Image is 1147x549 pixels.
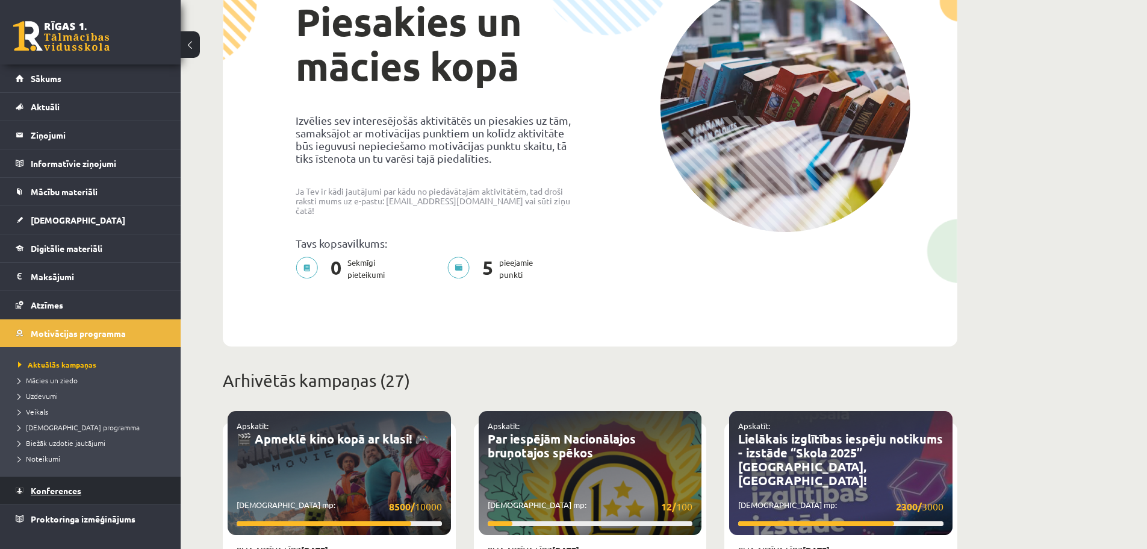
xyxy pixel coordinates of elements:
p: [DEMOGRAPHIC_DATA] mp: [237,499,442,514]
a: Maksājumi [16,263,166,290]
span: Digitālie materiāli [31,243,102,254]
p: pieejamie punkti [447,257,540,281]
p: [DEMOGRAPHIC_DATA] mp: [738,499,943,514]
a: Ziņojumi [16,121,166,149]
a: Biežāk uzdotie jautājumi [18,438,169,448]
strong: 12/ [661,500,676,513]
span: Mācies un ziedo [18,375,78,385]
legend: Maksājumi [31,263,166,290]
a: Veikals [18,406,169,417]
a: Apskatīt: [237,421,269,431]
p: Arhivētās kampaņas (27) [223,368,957,394]
legend: Ziņojumi [31,121,166,149]
a: Par iespējām Nacionālajos bruņotajos spēkos [488,431,636,460]
span: Konferences [31,485,81,496]
span: Proktoringa izmēģinājums [31,513,135,524]
span: 3000 [896,499,943,514]
a: Rīgas 1. Tālmācības vidusskola [13,21,110,51]
span: 100 [661,499,692,514]
a: Motivācijas programma [16,319,166,347]
a: 🎬 Apmeklē kino kopā ar klasi! 🎮 [237,431,430,447]
span: 10000 [389,499,442,514]
a: Digitālie materiāli [16,234,166,262]
span: Uzdevumi [18,391,58,401]
a: Proktoringa izmēģinājums [16,505,166,533]
strong: 2300/ [896,500,922,513]
span: Motivācijas programma [31,328,126,339]
p: Ja Tev ir kādi jautājumi par kādu no piedāvātajām aktivitātēm, tad droši raksti mums uz e-pastu: ... [296,186,581,215]
a: Mācies un ziedo [18,375,169,386]
a: Konferences [16,477,166,504]
span: 0 [325,257,347,281]
a: Lielākais izglītības iespēju notikums - izstāde “Skola 2025” [GEOGRAPHIC_DATA], [GEOGRAPHIC_DATA]! [738,431,943,488]
span: [DEMOGRAPHIC_DATA] [31,215,125,225]
p: Izvēlies sev interesējošās aktivitātēs un piesakies uz tām, samaksājot ar motivācijas punktiem un... [296,114,581,165]
span: Aktuālās kampaņas [18,360,96,369]
strong: 8500/ [389,500,415,513]
a: Apskatīt: [738,421,770,431]
span: Atzīmes [31,300,63,310]
span: Noteikumi [18,454,60,463]
a: Sākums [16,64,166,92]
p: Sekmīgi pieteikumi [296,257,392,281]
p: [DEMOGRAPHIC_DATA] mp: [488,499,693,514]
a: Informatīvie ziņojumi [16,149,166,177]
span: Biežāk uzdotie jautājumi [18,438,105,448]
a: Noteikumi [18,453,169,464]
span: Aktuāli [31,101,60,112]
legend: Informatīvie ziņojumi [31,149,166,177]
a: Apskatīt: [488,421,520,431]
p: Tavs kopsavilkums: [296,237,581,249]
a: Aktuāli [16,93,166,121]
span: [DEMOGRAPHIC_DATA] programma [18,422,140,432]
a: Mācību materiāli [16,178,166,205]
span: Veikals [18,407,48,416]
a: [DEMOGRAPHIC_DATA] programma [18,422,169,433]
a: [DEMOGRAPHIC_DATA] [16,206,166,234]
span: Sākums [31,73,61,84]
span: 5 [476,257,499,281]
span: Mācību materiāli [31,186,98,197]
a: Aktuālās kampaņas [18,359,169,370]
a: Atzīmes [16,291,166,319]
a: Uzdevumi [18,391,169,401]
